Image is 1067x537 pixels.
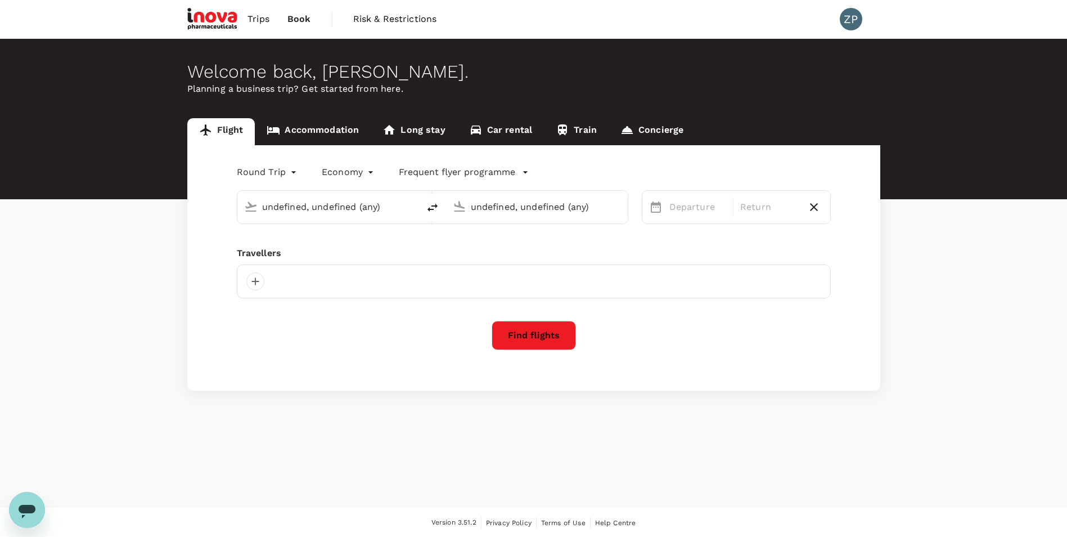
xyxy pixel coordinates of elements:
a: Train [544,118,609,145]
p: Planning a business trip? Get started from here. [187,82,880,96]
input: Going to [471,198,604,216]
button: Find flights [492,321,576,350]
button: Frequent flyer programme [399,165,529,179]
span: Help Centre [595,519,636,527]
span: Terms of Use [541,519,586,527]
div: Travellers [237,247,831,260]
span: Trips [247,12,269,26]
p: Return [740,200,798,214]
iframe: Button to launch messaging window [9,492,45,528]
input: Depart from [262,198,395,216]
a: Flight [187,118,255,145]
div: Round Trip [237,163,300,181]
p: Frequent flyer programme [399,165,515,179]
a: Accommodation [255,118,371,145]
span: Risk & Restrictions [353,12,437,26]
a: Help Centre [595,517,636,529]
a: Long stay [371,118,457,145]
span: Book [287,12,311,26]
button: Open [411,205,413,208]
button: Open [620,205,622,208]
span: Version 3.51.2 [431,517,476,529]
div: Economy [322,163,376,181]
p: Departure [669,200,727,214]
a: Concierge [609,118,695,145]
div: Welcome back , [PERSON_NAME] . [187,61,880,82]
a: Terms of Use [541,517,586,529]
a: Privacy Policy [486,517,532,529]
div: ZP [840,8,862,30]
button: delete [419,194,446,221]
span: Privacy Policy [486,519,532,527]
img: iNova Pharmaceuticals [187,7,239,32]
a: Car rental [457,118,544,145]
